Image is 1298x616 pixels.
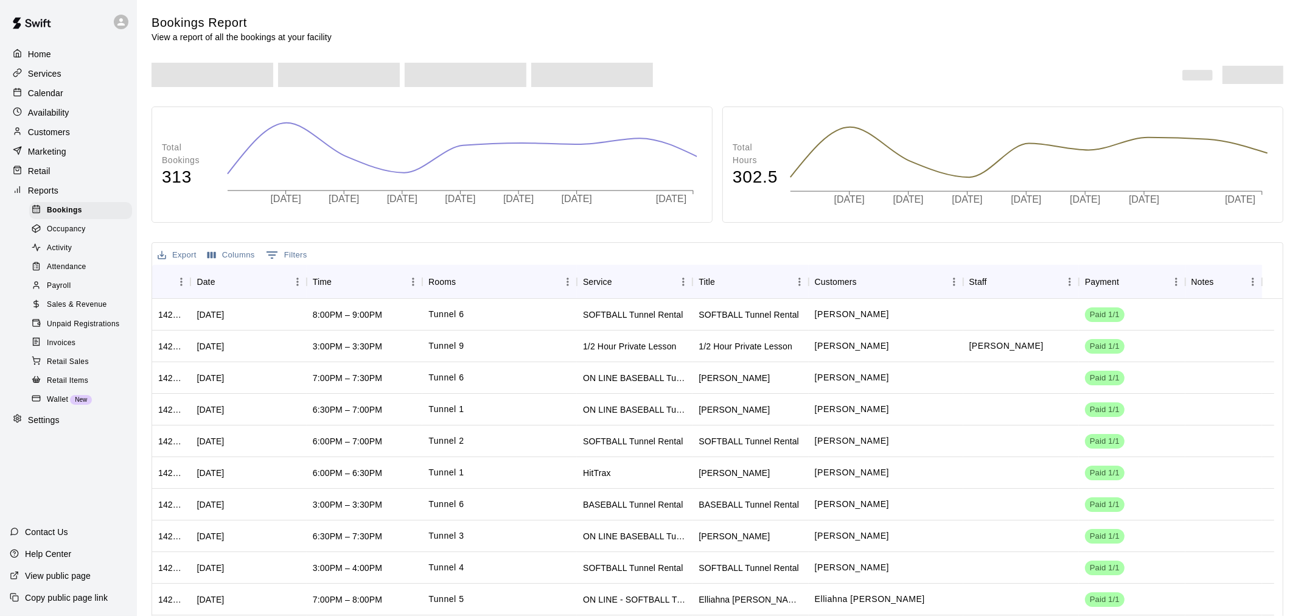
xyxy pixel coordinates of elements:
[815,265,857,299] div: Customers
[445,194,476,205] tspan: [DATE]
[172,273,190,291] button: Menu
[583,593,686,606] div: ON LINE - SOFTBALL Tunnel 1-6 Rental
[28,107,69,119] p: Availability
[10,84,127,102] div: Calendar
[815,340,889,352] p: Tanner Kabat
[1085,309,1125,321] span: Paid 1/1
[404,273,422,291] button: Menu
[428,593,464,606] p: Tunnel 5
[815,466,889,479] p: Kendryck Landon
[10,181,127,200] div: Reports
[790,273,809,291] button: Menu
[47,205,82,217] span: Bookings
[612,273,629,290] button: Sort
[1119,273,1136,290] button: Sort
[1085,594,1125,606] span: Paid 1/1
[29,315,137,334] a: Unpaid Registrations
[313,404,382,416] div: 6:30PM – 7:00PM
[47,299,107,311] span: Sales & Revenue
[10,142,127,161] div: Marketing
[699,309,799,321] div: SOFTBALL Tunnel Rental
[28,165,51,177] p: Retail
[1085,373,1125,384] span: Paid 1/1
[47,356,89,368] span: Retail Sales
[945,273,963,291] button: Menu
[693,265,808,299] div: Title
[1085,404,1125,416] span: Paid 1/1
[559,273,577,291] button: Menu
[158,499,184,511] div: 1422451
[313,593,382,606] div: 7:00PM – 8:00PM
[158,562,184,574] div: 1422439
[583,340,677,352] div: 1/2 Hour Private Lesson
[733,167,778,188] h4: 302.5
[313,499,382,511] div: 3:00PM – 3:30PM
[47,318,119,331] span: Unpaid Registrations
[28,87,63,99] p: Calendar
[197,593,224,606] div: Fri, Sep 12, 2025
[313,372,382,384] div: 7:00PM – 7:30PM
[263,245,310,265] button: Show filters
[699,593,802,606] div: Elliahna Pham
[197,309,224,321] div: Fri, Sep 12, 2025
[29,240,132,257] div: Activity
[158,593,184,606] div: 1422007
[313,562,382,574] div: 3:00PM – 4:00PM
[307,265,422,299] div: Time
[428,371,464,384] p: Tunnel 6
[1214,273,1231,290] button: Sort
[583,499,683,511] div: BASEBALL Tunnel Rental
[815,498,889,511] p: Josh Dumoulin
[28,184,58,197] p: Reports
[699,530,770,542] div: colten trujillo
[1085,265,1119,299] div: Payment
[29,278,132,295] div: Payroll
[158,309,184,321] div: 1423164
[504,194,534,205] tspan: [DATE]
[197,265,215,299] div: Date
[699,467,770,479] div: Kendryck Landon
[1085,341,1125,352] span: Paid 1/1
[29,391,132,408] div: WalletNew
[1061,273,1079,291] button: Menu
[815,561,889,574] p: Raquel Wilson
[1227,195,1258,205] tspan: [DATE]
[197,372,224,384] div: Fri, Sep 12, 2025
[10,411,127,429] a: Settings
[29,371,137,390] a: Retail Items
[29,220,137,239] a: Occupancy
[158,340,184,352] div: 1422935
[152,31,332,43] p: View a report of all the bookings at your facility
[197,499,224,511] div: Fri, Sep 12, 2025
[428,561,464,574] p: Tunnel 4
[28,126,70,138] p: Customers
[583,404,686,416] div: ON LINE BASEBALL Tunnel 1-6 Rental
[428,498,464,511] p: Tunnel 6
[47,242,72,254] span: Activity
[29,201,137,220] a: Bookings
[1185,265,1263,299] div: Notes
[577,265,693,299] div: Service
[583,372,686,384] div: ON LINE BASEBALL Tunnel 1-6 Rental
[29,390,137,409] a: WalletNew
[10,103,127,122] a: Availability
[190,265,306,299] div: Date
[47,261,86,273] span: Attendance
[1072,195,1102,205] tspan: [DATE]
[815,435,889,447] p: Dena Suppo
[329,194,360,205] tspan: [DATE]
[815,371,889,384] p: Christopher Stephens
[313,435,382,447] div: 6:00PM – 7:00PM
[197,562,224,574] div: Fri, Sep 12, 2025
[894,195,924,205] tspan: [DATE]
[1013,195,1043,205] tspan: [DATE]
[428,403,464,416] p: Tunnel 1
[47,223,86,236] span: Occupancy
[204,246,258,265] button: Select columns
[969,265,987,299] div: Staff
[29,316,132,333] div: Unpaid Registrations
[158,273,175,290] button: Sort
[815,530,889,542] p: colten trujillo
[162,141,215,167] p: Total Bookings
